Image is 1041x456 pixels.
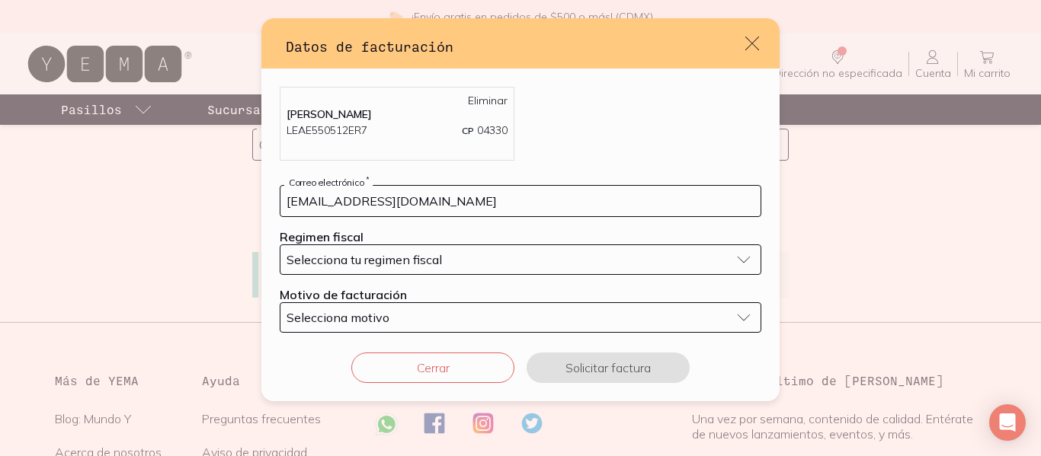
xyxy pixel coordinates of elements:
span: Selecciona motivo [287,310,389,325]
p: 04330 [462,123,508,139]
button: Solicitar factura [527,352,690,383]
a: Eliminar [468,94,508,107]
p: LEAE550512ER7 [287,123,367,139]
button: Cerrar [351,352,514,383]
span: Selecciona tu regimen fiscal [287,252,442,267]
button: Selecciona motivo [280,302,761,333]
button: Selecciona tu regimen fiscal [280,244,761,275]
div: default [261,18,780,401]
div: Open Intercom Messenger [989,404,1026,441]
span: CP [462,125,474,136]
h3: Datos de facturación [286,37,743,56]
label: Regimen fiscal [280,229,364,244]
p: [PERSON_NAME] [287,107,508,121]
label: Motivo de facturación [280,287,407,302]
label: Correo electrónico [284,177,373,188]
